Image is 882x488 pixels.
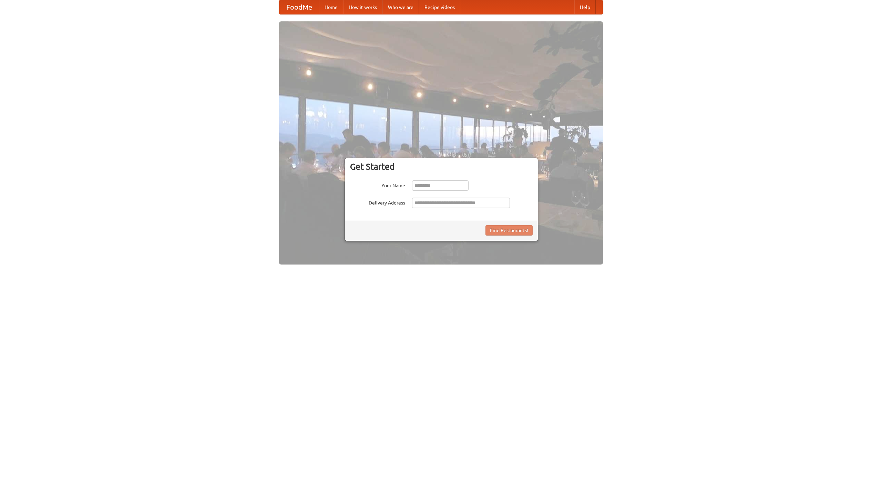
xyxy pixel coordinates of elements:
a: Recipe videos [419,0,460,14]
h3: Get Started [350,161,533,172]
a: FoodMe [279,0,319,14]
a: How it works [343,0,382,14]
a: Home [319,0,343,14]
button: Find Restaurants! [485,225,533,236]
label: Delivery Address [350,198,405,206]
a: Who we are [382,0,419,14]
label: Your Name [350,180,405,189]
a: Help [574,0,596,14]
